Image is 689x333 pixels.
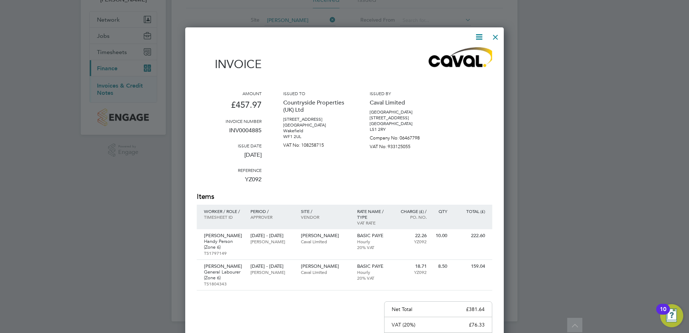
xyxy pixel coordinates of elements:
[283,116,348,122] p: [STREET_ADDRESS]
[395,269,427,275] p: YZ092
[197,90,262,96] h3: Amount
[250,263,293,269] p: [DATE] - [DATE]
[301,269,350,275] p: Caval Limited
[283,96,348,116] p: Countryside Properties (UK) Ltd
[197,167,262,173] h3: Reference
[197,124,262,143] p: INV0004885
[357,269,388,275] p: Hourly
[301,239,350,244] p: Caval Limited
[454,233,485,239] p: 222.60
[660,309,666,319] div: 10
[392,321,415,328] p: VAT (20%)
[434,233,447,239] p: 10.00
[197,57,262,71] h1: Invoice
[204,269,243,281] p: General Labourer (Zone 6)
[250,239,293,244] p: [PERSON_NAME]
[357,220,388,226] p: VAT rate
[283,122,348,128] p: [GEOGRAPHIC_DATA]
[466,306,485,312] p: £381.64
[204,281,243,287] p: TS1804343
[301,214,350,220] p: Vendor
[301,233,350,239] p: [PERSON_NAME]
[204,263,243,269] p: [PERSON_NAME]
[357,239,388,244] p: Hourly
[434,263,447,269] p: 8.50
[283,128,348,134] p: Wakefield
[469,321,485,328] p: £76.33
[370,109,435,121] p: [GEOGRAPHIC_DATA][STREET_ADDRESS]
[301,208,350,214] p: Site /
[204,208,243,214] p: Worker / Role /
[660,304,683,327] button: Open Resource Center, 10 new notifications
[454,263,485,269] p: 159.04
[204,233,243,239] p: [PERSON_NAME]
[357,244,388,250] p: 20% VAT
[370,126,435,132] p: LS1 2RY
[197,192,492,202] h2: Items
[197,173,262,192] p: YZ092
[250,233,293,239] p: [DATE] - [DATE]
[395,239,427,244] p: YZ092
[250,269,293,275] p: [PERSON_NAME]
[301,263,350,269] p: [PERSON_NAME]
[370,96,435,109] p: Caval Limited
[434,208,447,214] p: QTY
[357,208,388,220] p: Rate name / type
[395,263,427,269] p: 18.71
[204,214,243,220] p: Timesheet ID
[392,306,412,312] p: Net Total
[370,90,435,96] h3: Issued by
[197,118,262,124] h3: Invoice number
[395,233,427,239] p: 22.26
[283,139,348,148] p: VAT No: 108258715
[204,250,243,256] p: TS1797149
[357,263,388,269] p: BASIC PAYE
[395,208,427,214] p: Charge (£) /
[197,148,262,167] p: [DATE]
[250,214,293,220] p: Approver
[283,134,348,139] p: WF1 2UL
[250,208,293,214] p: Period /
[357,275,388,281] p: 20% VAT
[370,121,435,126] p: [GEOGRAPHIC_DATA]
[197,143,262,148] h3: Issue date
[427,47,492,68] img: caval-logo-remittance.png
[204,239,243,250] p: Handy Person (Zone 6)
[357,233,388,239] p: BASIC PAYE
[370,132,435,141] p: Company No: 06467798
[197,96,262,118] p: £457.97
[395,214,427,220] p: Po. No.
[283,90,348,96] h3: Issued to
[370,141,435,150] p: VAT No: 933125055
[454,208,485,214] p: Total (£)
